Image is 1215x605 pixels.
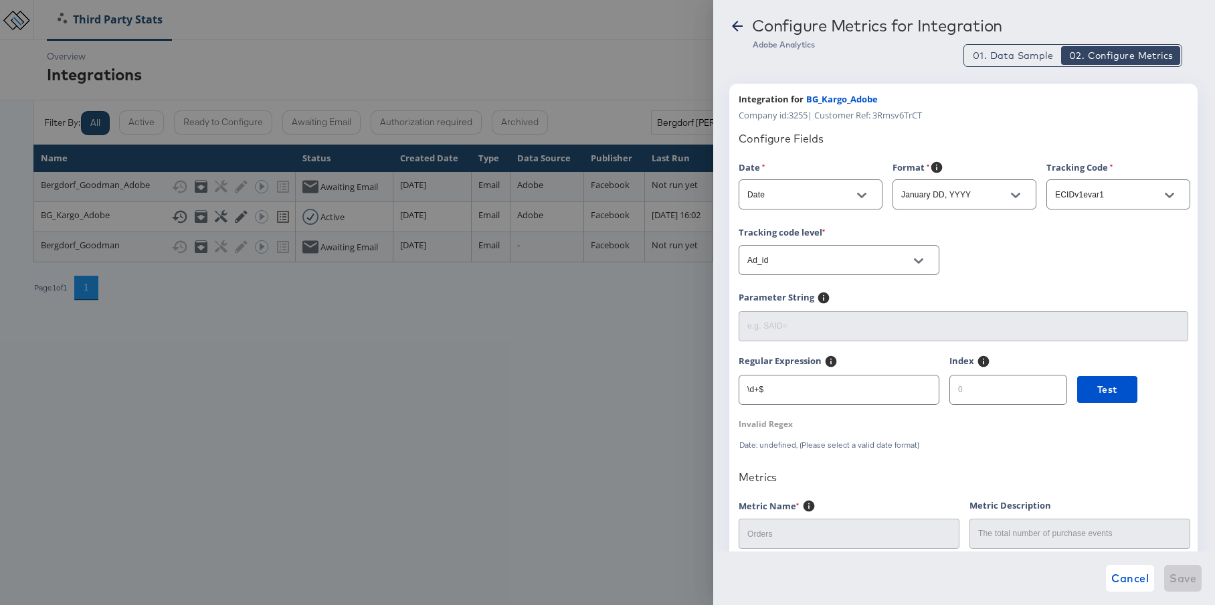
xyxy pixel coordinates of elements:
button: Open [852,185,872,205]
span: BG_Kargo_Adobe [806,93,878,106]
label: Regular Expression [739,355,822,371]
label: Metric Description [969,499,1051,512]
div: Configure Metrics for Integration [752,16,1002,35]
label: Date [739,161,765,174]
button: Test [1077,376,1137,403]
div: Metrics [739,470,1188,484]
label: Format [893,161,930,177]
div: Adobe Analytics [753,39,1199,50]
input: e.g. SAID= [739,307,1188,335]
span: Integration for [739,93,804,106]
div: Invalid Regex [739,418,793,430]
input: \d+[^x] [739,370,939,399]
button: Open [1006,185,1026,205]
button: Data Sample [965,46,1060,65]
label: Parameter String [739,291,814,308]
div: Date: undefined, (Please select a valid date format) [739,440,939,450]
span: Test [1097,381,1117,398]
button: Open [1159,185,1180,205]
input: 0 [950,370,1066,399]
span: 02. Configure Metrics [1069,49,1173,62]
button: Configure Metrics [1061,46,1180,65]
label: Metric Name [739,499,800,516]
button: Open [909,251,929,271]
div: Configure Fields [739,132,1188,145]
span: Cancel [1111,569,1149,588]
span: 01. Data Sample [973,49,1053,62]
label: Tracking Code [1046,161,1113,174]
button: Cancel [1106,565,1154,592]
a: Test [1077,376,1137,418]
label: Index [949,355,974,371]
span: Company id: 3255 | Customer Ref: 3Rmsv6TrCT [739,109,922,122]
label: Tracking code level [739,226,826,239]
